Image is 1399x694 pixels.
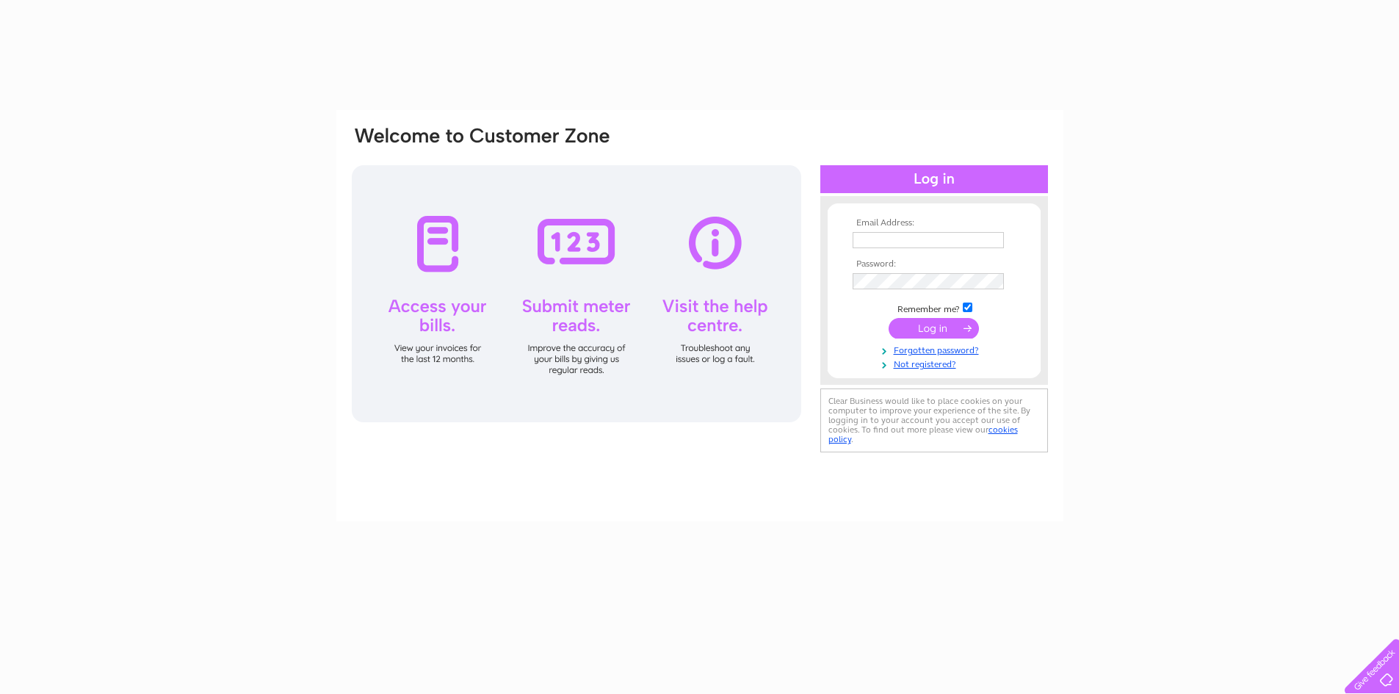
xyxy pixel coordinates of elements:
[849,218,1019,228] th: Email Address:
[853,342,1019,356] a: Forgotten password?
[889,318,979,339] input: Submit
[849,259,1019,270] th: Password:
[849,300,1019,315] td: Remember me?
[853,356,1019,370] a: Not registered?
[828,424,1018,444] a: cookies policy
[820,388,1048,452] div: Clear Business would like to place cookies on your computer to improve your experience of the sit...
